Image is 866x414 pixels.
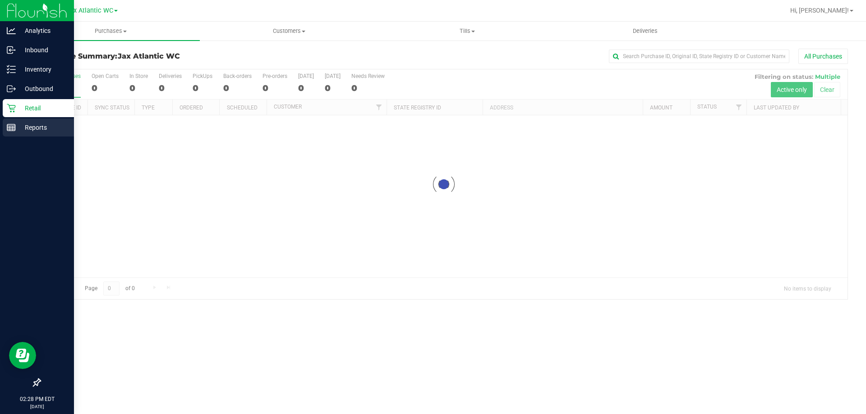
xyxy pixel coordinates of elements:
input: Search Purchase ID, Original ID, State Registry ID or Customer Name... [609,50,789,63]
p: Reports [16,122,70,133]
inline-svg: Analytics [7,26,16,35]
a: Customers [200,22,378,41]
p: Retail [16,103,70,114]
p: [DATE] [4,403,70,410]
inline-svg: Inbound [7,45,16,55]
span: Purchases [22,27,200,35]
p: Outbound [16,83,70,94]
span: Jax Atlantic WC [118,52,180,60]
iframe: Resource center [9,342,36,369]
h3: Purchase Summary: [40,52,309,60]
p: Analytics [16,25,70,36]
span: Hi, [PERSON_NAME]! [790,7,849,14]
a: Tills [378,22,556,41]
span: Deliveries [621,27,670,35]
span: Tills [378,27,556,35]
a: Purchases [22,22,200,41]
a: Deliveries [556,22,734,41]
span: Jax Atlantic WC [66,7,113,14]
p: Inventory [16,64,70,75]
p: Inbound [16,45,70,55]
inline-svg: Retail [7,104,16,113]
button: All Purchases [798,49,848,64]
inline-svg: Outbound [7,84,16,93]
inline-svg: Reports [7,123,16,132]
p: 02:28 PM EDT [4,395,70,403]
span: Customers [200,27,378,35]
inline-svg: Inventory [7,65,16,74]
